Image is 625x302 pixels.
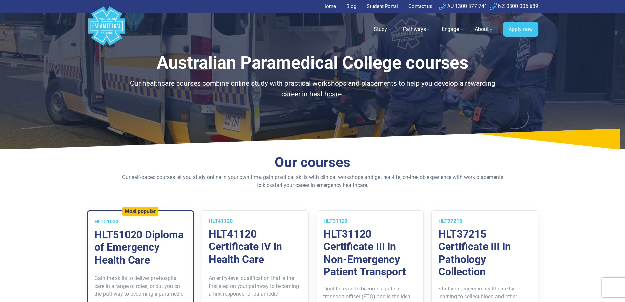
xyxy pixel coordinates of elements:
[125,208,156,214] h5: Most popular
[503,22,538,37] a: Apply now
[438,228,531,278] h3: HLT37215 Certificate III in Pathology Collection
[323,228,417,278] h3: HLT31120 Certificate III in Non-Emergency Patient Transport
[209,228,302,266] h3: HLT41120 Certificate IV in Health Care
[323,218,347,224] span: HLT31120
[399,20,435,38] a: Pathways
[121,174,505,189] p: Our self-paced courses let you study online in your own time, gain practical skills with clinical...
[438,218,462,224] span: HLT37215
[438,20,468,38] a: Engage
[209,218,233,224] span: HLT41120
[209,274,302,298] p: An entry-level qualification that is the first step on your pathway to becoming a first responder...
[439,3,487,9] a: AU 1300 377 741
[121,53,505,73] h1: Australian Paramedical College courses
[87,13,126,46] a: Australian Paramedical College
[370,20,396,38] a: Study
[121,79,505,99] p: Our healthcare courses combine online study with practical workshops and placements to help you d...
[94,274,186,298] p: Gain the skills to deliver pre-hospital care in a range of roles, or put you on the pathway to be...
[121,154,505,171] h2: Our courses
[94,219,118,225] span: HLT51020
[94,228,186,266] h3: HLT51020 Diploma of Emergency Health Care
[471,20,498,38] a: About
[490,3,538,9] a: NZ 0800 005 689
